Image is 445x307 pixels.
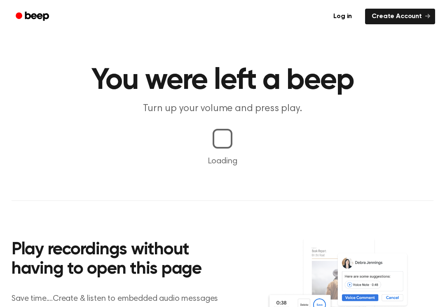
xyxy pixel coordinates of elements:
h1: You were left a beep [12,66,433,95]
a: Log in [325,7,360,26]
p: Turn up your volume and press play. [64,102,381,116]
p: Loading [10,155,435,167]
a: Beep [10,9,56,25]
a: Create Account [365,9,435,24]
h2: Play recordings without having to open this page [12,240,234,279]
